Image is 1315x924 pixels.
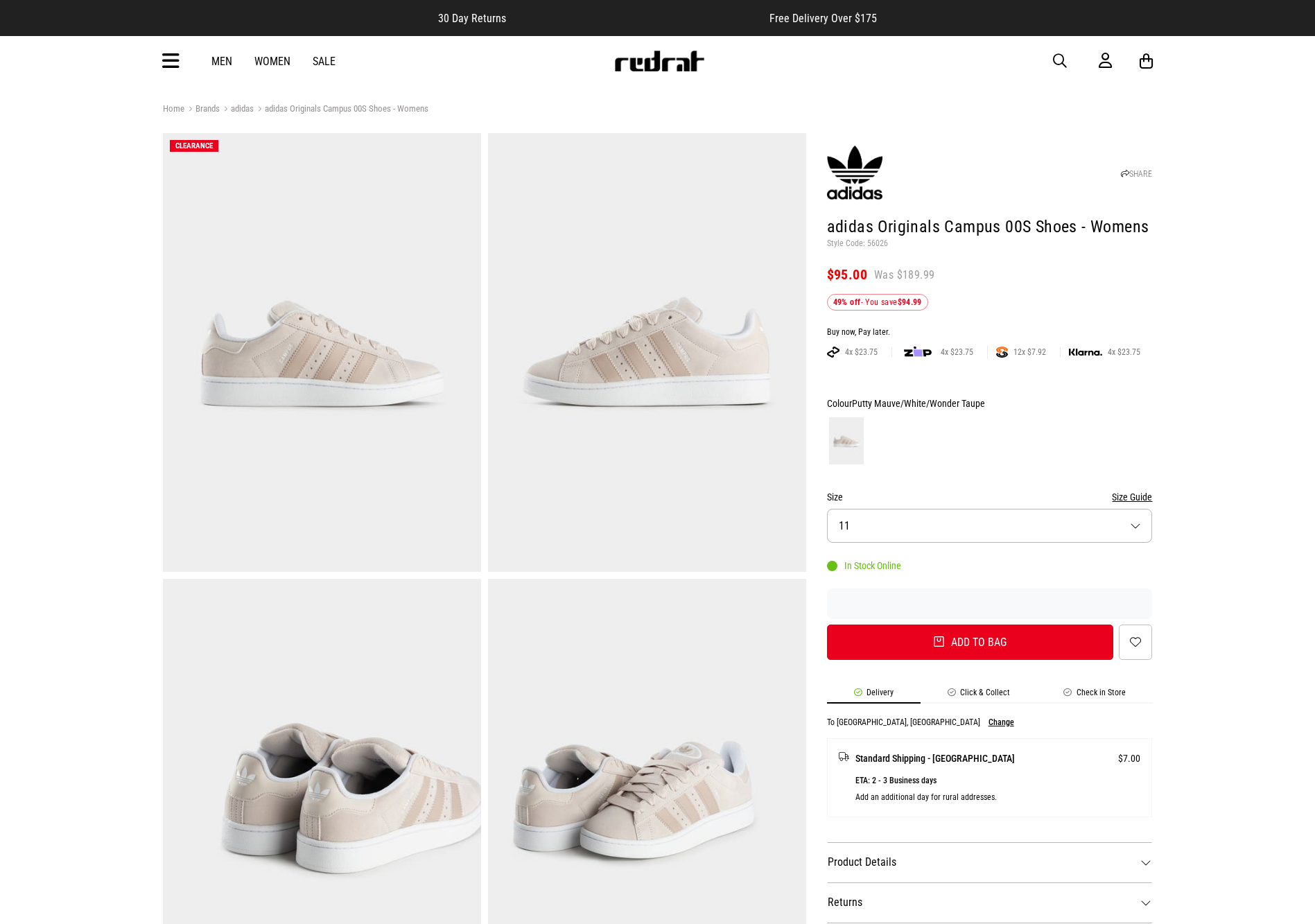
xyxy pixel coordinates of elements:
img: adidas [827,145,882,200]
a: SHARE [1121,169,1152,179]
iframe: Customer reviews powered by Trustpilot [534,11,742,25]
a: Women [254,55,290,68]
h1: adidas Originals Campus 00S Shoes - Womens [827,216,1153,238]
img: Adidas Originals Campus 00s Shoes - Womens in Pink [163,133,481,572]
b: $94.99 [898,297,922,307]
div: In Stock Online [827,560,901,571]
span: CLEARANCE [175,141,213,150]
button: Size Guide [1112,489,1152,505]
iframe: Customer reviews powered by Trustpilot [827,597,1153,611]
div: Size [827,489,1153,505]
span: $7.00 [1118,750,1140,767]
img: Putty Mauve/White/Wonder Taupe [829,417,864,464]
img: KLARNA [1069,349,1102,356]
a: adidas Originals Campus 00S Shoes - Womens [254,103,428,116]
a: Men [211,55,232,68]
span: 30 Day Returns [438,12,506,25]
span: $95.00 [827,266,867,283]
a: Sale [313,55,336,68]
b: 49% off [833,297,861,307]
button: Change [989,717,1014,727]
p: ETA: 2 - 3 Business days Add an additional day for rural addresses. [855,772,1141,805]
span: Putty Mauve/White/Wonder Taupe [852,398,985,409]
img: zip [904,345,932,359]
span: Free Delivery Over $175 [769,12,877,25]
img: AFTERPAY [827,347,839,358]
span: 4x $23.75 [1102,347,1146,358]
li: Delivery [827,688,921,704]
div: Buy now, Pay later. [827,327,1153,338]
div: Colour [827,395,1153,412]
p: Style Code: 56026 [827,238,1153,250]
dt: Product Details [827,842,1153,882]
span: Was $189.99 [874,268,934,283]
img: Redrat logo [613,51,705,71]
a: Brands [184,103,220,116]
a: Home [163,103,184,114]
div: - You save [827,294,928,311]
span: 4x $23.75 [935,347,979,358]
span: 12x $7.92 [1008,347,1052,358]
li: Click & Collect [921,688,1037,704]
dt: Returns [827,882,1153,923]
button: 11 [827,509,1153,543]
a: adidas [220,103,254,116]
li: Check in Store [1037,688,1153,704]
img: Adidas Originals Campus 00s Shoes - Womens in Pink [488,133,806,572]
span: 11 [839,519,850,532]
p: To [GEOGRAPHIC_DATA], [GEOGRAPHIC_DATA] [827,717,980,727]
span: 4x $23.75 [839,347,883,358]
button: Add to bag [827,625,1114,660]
span: Standard Shipping - [GEOGRAPHIC_DATA] [855,750,1015,767]
img: SPLITPAY [996,347,1008,358]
